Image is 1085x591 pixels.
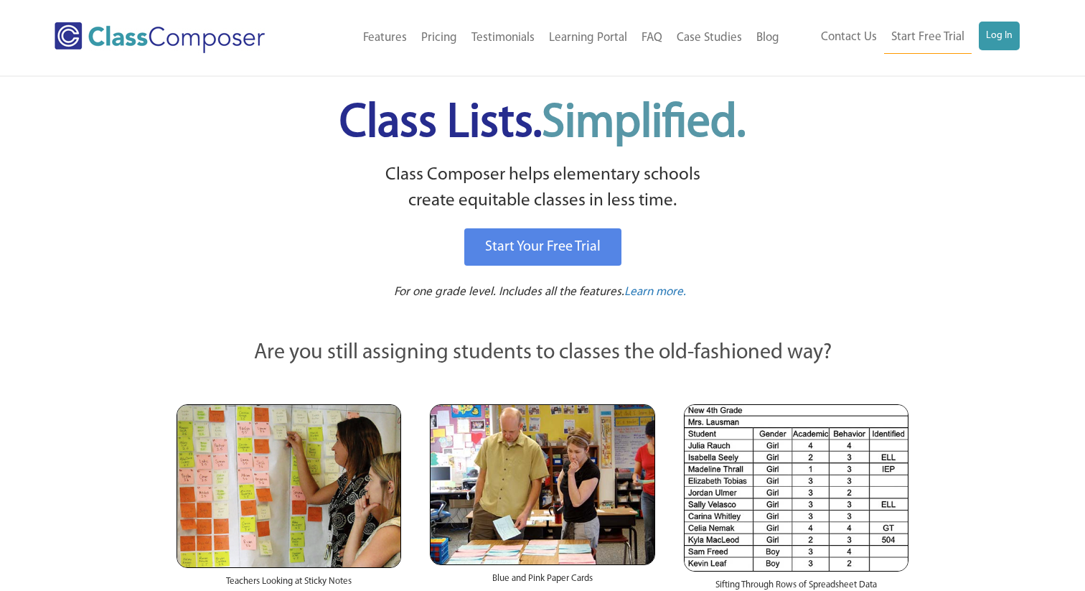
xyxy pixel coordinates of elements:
span: Simplified. [542,101,746,147]
img: Teachers Looking at Sticky Notes [177,404,401,568]
a: Learning Portal [542,22,634,54]
a: Contact Us [814,22,884,53]
p: Class Composer helps elementary schools create equitable classes in less time. [174,162,911,215]
span: Learn more. [624,286,686,298]
a: Start Your Free Trial [464,228,621,266]
img: Blue and Pink Paper Cards [430,404,654,564]
a: FAQ [634,22,670,54]
p: Are you still assigning students to classes the old-fashioned way? [177,338,908,369]
a: Start Free Trial [884,22,972,54]
span: Start Your Free Trial [485,240,601,254]
nav: Header Menu [309,22,786,54]
nav: Header Menu [786,22,1020,54]
img: Class Composer [55,22,265,53]
a: Blog [749,22,786,54]
a: Learn more. [624,284,686,302]
a: Testimonials [464,22,542,54]
a: Log In [979,22,1020,50]
span: For one grade level. Includes all the features. [394,286,624,298]
a: Features [356,22,414,54]
a: Pricing [414,22,464,54]
img: Spreadsheets [684,404,908,572]
span: Class Lists. [339,101,746,147]
a: Case Studies [670,22,749,54]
